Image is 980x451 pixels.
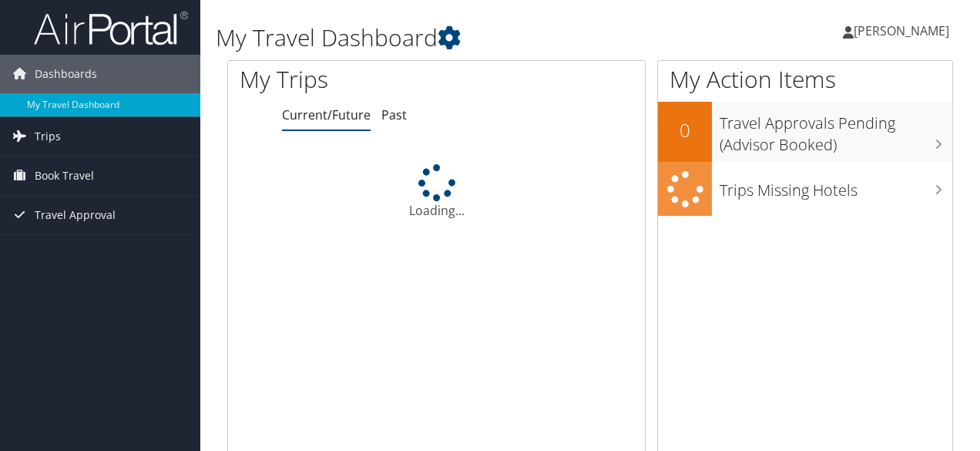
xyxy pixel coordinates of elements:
span: Travel Approval [35,196,116,234]
h1: My Travel Dashboard [216,22,715,54]
h1: My Action Items [658,63,952,96]
h3: Travel Approvals Pending (Advisor Booked) [720,105,952,156]
div: Loading... [228,164,645,220]
h3: Trips Missing Hotels [720,172,952,201]
span: Trips [35,117,61,156]
span: Dashboards [35,55,97,93]
h1: My Trips [240,63,460,96]
a: [PERSON_NAME] [843,8,965,54]
a: Past [381,106,407,123]
a: 0Travel Approvals Pending (Advisor Booked) [658,102,952,161]
img: airportal-logo.png [34,10,188,46]
span: Book Travel [35,157,94,195]
a: Trips Missing Hotels [658,162,952,217]
a: Current/Future [282,106,371,123]
h2: 0 [658,117,712,143]
span: [PERSON_NAME] [854,22,949,39]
